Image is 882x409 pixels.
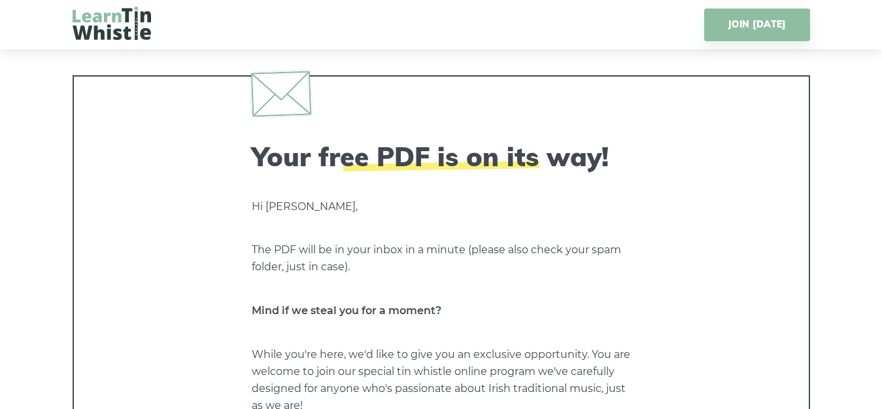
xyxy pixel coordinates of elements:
a: JOIN [DATE] [704,9,809,41]
img: LearnTinWhistle.com [73,7,151,40]
strong: Mind if we steal you for a moment? [252,304,441,317]
p: The PDF will be in your inbox in a minute (please also check your spam folder, just in case). [252,241,631,276]
h2: Your free PDF is on its way! [252,141,631,172]
p: Hi [PERSON_NAME], [252,198,631,215]
img: envelope.svg [250,71,311,116]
